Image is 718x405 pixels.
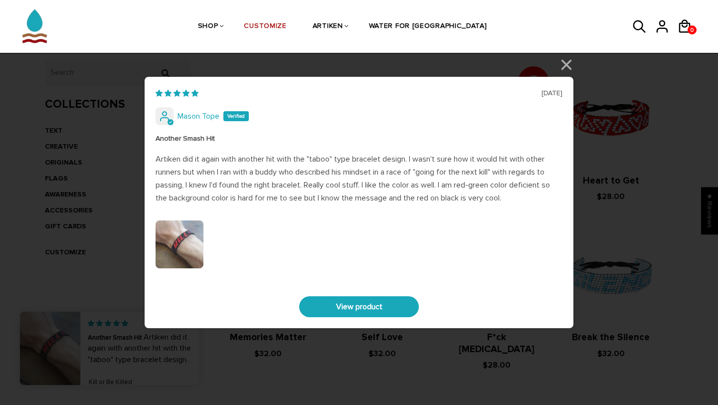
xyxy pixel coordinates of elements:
a: View product [299,296,419,317]
a: CUSTOMIZE [244,0,286,53]
b: Another Smash Hit [156,133,562,145]
a: 0 [688,25,697,34]
a: ARTIKEN [313,0,343,53]
p: Artiken did it again with another hit with the "taboo" type bracelet design. I wasn't sure how it... [156,153,562,204]
span: [DATE] [541,88,562,99]
button: × [549,53,573,77]
img: User picture [156,220,203,268]
a: Link to user picture 0 [156,220,203,268]
a: WATER FOR [GEOGRAPHIC_DATA] [369,0,487,53]
a: SHOP [198,0,218,53]
span: 5 star review [156,88,198,99]
span: 0 [688,24,697,36]
span: Mason Tope [178,113,219,120]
